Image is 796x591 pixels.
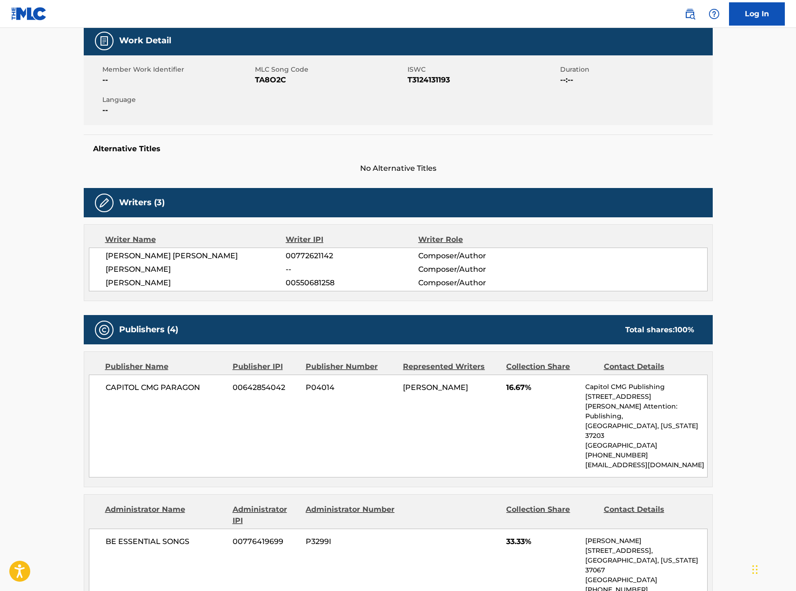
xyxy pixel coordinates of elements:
div: Total shares: [625,324,694,336]
span: -- [286,264,418,275]
span: [PERSON_NAME] [106,277,286,289]
span: TA8O2C [255,74,405,86]
div: Administrator Name [105,504,226,526]
span: --:-- [560,74,710,86]
p: [STREET_ADDRESS][PERSON_NAME] Attention: Publishing, [585,392,707,421]
span: 00642854042 [233,382,299,393]
div: Writer Name [105,234,286,245]
span: -- [102,74,253,86]
span: 33.33% [506,536,578,547]
span: Member Work Identifier [102,65,253,74]
h5: Work Detail [119,35,171,46]
p: [STREET_ADDRESS], [585,546,707,556]
span: [PERSON_NAME] [PERSON_NAME] [106,250,286,262]
div: Administrator IPI [233,504,299,526]
div: Writer Role [418,234,539,245]
span: BE ESSENTIAL SONGS [106,536,226,547]
div: Publisher Number [306,361,396,372]
a: Log In [729,2,785,26]
iframe: Chat Widget [749,546,796,591]
div: Drag [752,556,758,584]
h5: Alternative Titles [93,144,703,154]
span: -- [102,105,253,116]
div: Represented Writers [403,361,499,372]
span: Composer/Author [418,264,539,275]
img: Work Detail [99,35,110,47]
div: Publisher IPI [233,361,299,372]
p: [GEOGRAPHIC_DATA], [US_STATE] 37067 [585,556,707,575]
span: Composer/Author [418,250,539,262]
span: ISWC [408,65,558,74]
p: [PHONE_NUMBER] [585,450,707,460]
p: [GEOGRAPHIC_DATA] [585,441,707,450]
h5: Writers (3) [119,197,165,208]
div: Help [705,5,723,23]
img: help [709,8,720,20]
img: MLC Logo [11,7,47,20]
img: Writers [99,197,110,208]
span: 00772621142 [286,250,418,262]
p: [GEOGRAPHIC_DATA] [585,575,707,585]
div: Administrator Number [306,504,396,526]
span: Duration [560,65,710,74]
span: No Alternative Titles [84,163,713,174]
span: P04014 [306,382,396,393]
a: Public Search [681,5,699,23]
span: [PERSON_NAME] [403,383,468,392]
span: T3124131193 [408,74,558,86]
span: 16.67% [506,382,578,393]
span: [PERSON_NAME] [106,264,286,275]
span: CAPITOL CMG PARAGON [106,382,226,393]
img: Publishers [99,324,110,336]
span: P3299I [306,536,396,547]
span: MLC Song Code [255,65,405,74]
span: 100 % [675,325,694,334]
h5: Publishers (4) [119,324,178,335]
span: 00550681258 [286,277,418,289]
div: Contact Details [604,504,694,526]
p: [EMAIL_ADDRESS][DOMAIN_NAME] [585,460,707,470]
span: Composer/Author [418,277,539,289]
p: Capitol CMG Publishing [585,382,707,392]
p: [GEOGRAPHIC_DATA], [US_STATE] 37203 [585,421,707,441]
p: [PERSON_NAME] [585,536,707,546]
div: Contact Details [604,361,694,372]
div: Collection Share [506,504,596,526]
div: Collection Share [506,361,596,372]
span: Language [102,95,253,105]
span: 00776419699 [233,536,299,547]
div: Publisher Name [105,361,226,372]
img: search [684,8,696,20]
div: Writer IPI [286,234,418,245]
